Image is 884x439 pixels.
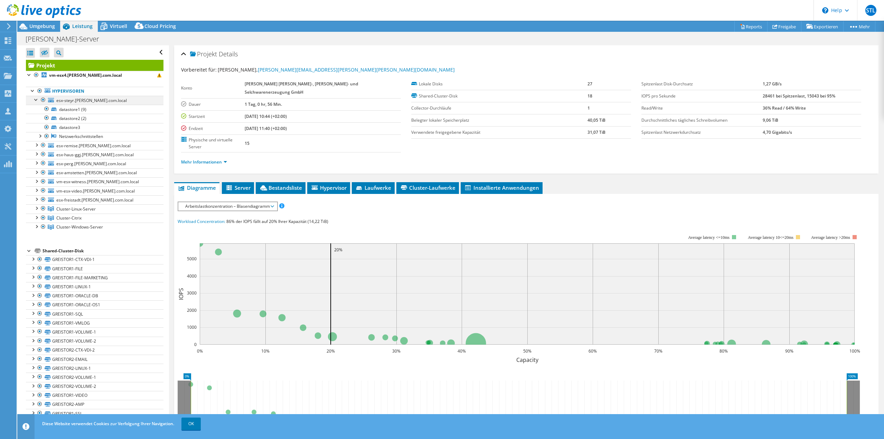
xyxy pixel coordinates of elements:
a: GREISTOR1-VMLOG [26,318,163,327]
a: Freigabe [767,21,801,32]
a: vm-esx4.[PERSON_NAME].com.local [26,71,163,80]
a: esx-perg.[PERSON_NAME].com.local [26,159,163,168]
text: 40% [458,348,466,354]
span: esx-steyr.[PERSON_NAME].com.local [56,97,127,103]
b: 40,05 TiB [587,117,605,123]
span: Leistung [72,23,93,29]
span: Cluster-Linux-Server [56,206,96,212]
label: Durchschnittliches tägliches Schreibvolumen [641,117,763,124]
text: 80% [720,348,728,354]
b: 1 [587,105,590,111]
div: Shared-Cluster-Disk [43,247,163,255]
a: datastore3 [26,123,163,132]
text: 20% [334,247,342,253]
label: Physische und virtuelle Server [181,137,245,150]
text: Capacity [516,356,538,364]
tspan: Average latency <=10ms [688,235,730,240]
b: [DATE] 10:44 (+02:00) [245,113,287,119]
text: IOPS [177,288,185,300]
text: 0 [194,342,197,347]
a: Projekt [26,60,163,71]
label: Spitzenlast Netzwerkdurchsatz [641,129,763,136]
label: Konto [181,85,245,92]
text: 20% [327,348,335,354]
a: Netzwerkschnittstellen [26,132,163,141]
span: Diagramme [178,184,216,191]
text: 0% [197,348,203,354]
a: Hypervisoren [26,87,163,96]
b: 36% Read / 64% Write [763,105,806,111]
a: GREISTOR1-ORACLE-OS1 [26,300,163,309]
text: 5000 [187,256,197,262]
b: 28461 bei Spitzenlast, 15043 bei 95% [763,93,835,99]
a: GREISTOR2-AMP [26,400,163,409]
label: Lokale Disks [411,81,587,87]
span: Virtuell [110,23,127,29]
a: Mehr [843,21,875,32]
b: 18 [587,93,592,99]
span: esx-freistadt.[PERSON_NAME].com.local [56,197,133,203]
a: [PERSON_NAME][EMAIL_ADDRESS][PERSON_NAME][PERSON_NAME][DOMAIN_NAME] [258,66,455,73]
span: Cluster-Citrix [56,215,82,221]
a: datastore1 (9) [26,105,163,114]
tspan: Average latency 10<=20ms [748,235,793,240]
a: vm-esx-witness.[PERSON_NAME].com.local [26,177,163,186]
a: esx-amstetten.[PERSON_NAME].com.local [26,168,163,177]
span: Cloud Pricing [144,23,176,29]
span: Cluster-Laufwerke [400,184,455,191]
span: esx-remise.[PERSON_NAME].com.local [56,143,131,149]
b: 9,06 TiB [763,117,778,123]
a: GREISTOR2-EMAIL [26,355,163,364]
span: Cluster-Windows-Server [56,224,103,230]
label: Startzeit [181,113,245,120]
h1: [PERSON_NAME]-Server [22,35,110,43]
a: Cluster-Windows-Server [26,223,163,232]
a: esx-haus-ggj.[PERSON_NAME].com.local [26,150,163,159]
b: [PERSON_NAME] [PERSON_NAME]-, [PERSON_NAME]- und Selchwarenerzeugung GmbH [245,81,358,95]
text: 4000 [187,273,197,279]
a: GREISTOR2-VOLUME-1 [26,373,163,382]
span: Workload Concentration: [178,218,225,224]
text: 100% [849,348,860,354]
a: esx-steyr.[PERSON_NAME].com.local [26,96,163,105]
span: Details [219,50,238,58]
label: Read/Write [641,105,763,112]
span: Umgebung [29,23,55,29]
label: Collector-Durchläufe [411,105,587,112]
span: Hypervisor [311,184,347,191]
b: 4,70 Gigabits/s [763,129,792,135]
span: esx-haus-ggj.[PERSON_NAME].com.local [56,152,134,158]
text: 70% [654,348,662,354]
a: GREISTOR1-SQL [26,309,163,318]
text: 90% [785,348,793,354]
a: GREISTOR1-CTX-VDI-1 [26,255,163,264]
b: 1,27 GB/s [763,81,782,87]
a: esx-freistadt.[PERSON_NAME].com.local [26,195,163,204]
a: GREISTOR2-VOLUME-2 [26,382,163,391]
b: 27 [587,81,592,87]
label: Belegter lokaler Speicherplatz [411,117,587,124]
label: Dauer [181,101,245,108]
a: datastore2 (2) [26,114,163,123]
label: Shared-Cluster-Disk [411,93,587,100]
a: GREISTOR1-LINUX-1 [26,282,163,291]
a: GREISTOR1-SSI [26,409,163,418]
a: Exportieren [801,21,844,32]
span: Server [225,184,251,191]
b: 31,07 TiB [587,129,605,135]
text: 1000 [187,324,197,330]
text: 50% [523,348,532,354]
label: Endzeit [181,125,245,132]
a: Cluster-Linux-Server [26,204,163,213]
text: 60% [589,348,597,354]
b: [DATE] 11:40 (+02:00) [245,125,287,131]
text: 2000 [187,307,197,313]
span: Installierte Anwendungen [464,184,539,191]
text: 10% [261,348,270,354]
a: GREISTOR1-ORACLE-DB [26,291,163,300]
span: STL [865,5,876,16]
a: GREISTOR2-LINUX-1 [26,364,163,373]
span: Projekt [190,51,217,58]
b: 1 Tag, 0 hr, 56 Min. [245,101,282,107]
span: esx-amstetten.[PERSON_NAME].com.local [56,170,137,176]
